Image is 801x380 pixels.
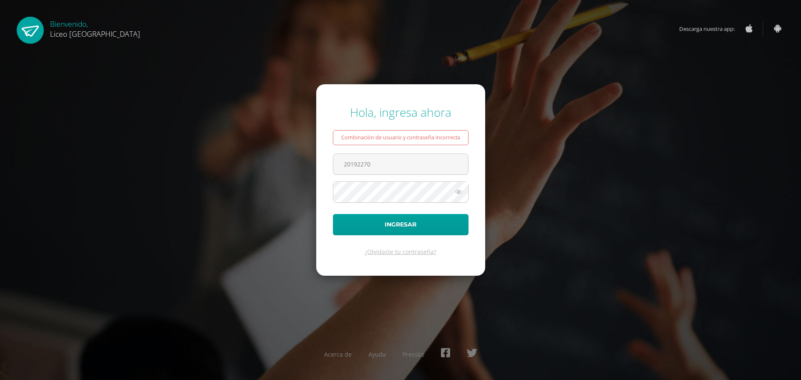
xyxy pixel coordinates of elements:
span: Liceo [GEOGRAPHIC_DATA] [50,29,140,39]
div: Hola, ingresa ahora [333,104,469,120]
a: Presskit [403,350,424,358]
div: Bienvenido, [50,17,140,39]
a: Acerca de [324,350,352,358]
div: Combinación de usuario y contraseña incorrecta [333,130,469,145]
span: Descarga nuestra app: [679,21,743,37]
input: Correo electrónico o usuario [333,154,468,174]
a: ¿Olvidaste tu contraseña? [365,248,436,256]
button: Ingresar [333,214,469,235]
a: Ayuda [368,350,386,358]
